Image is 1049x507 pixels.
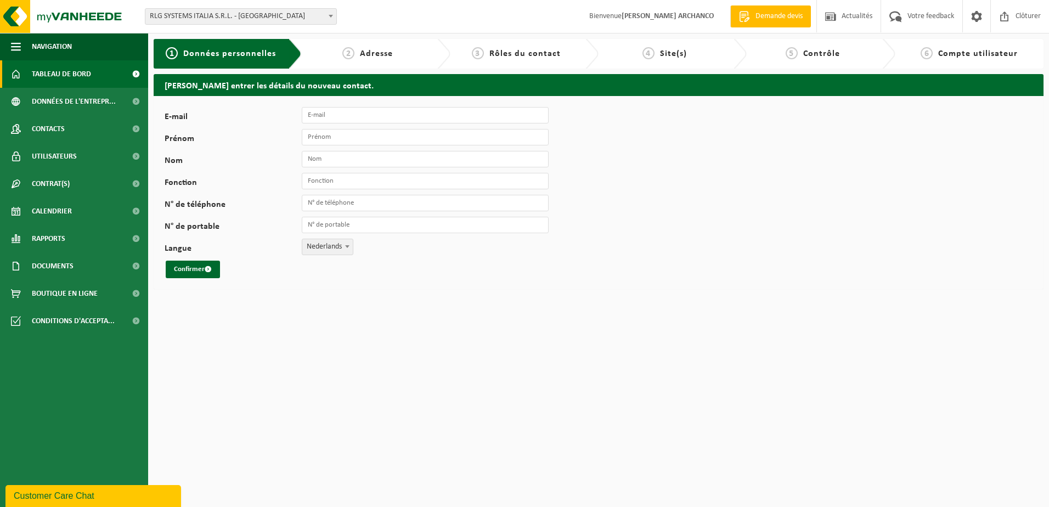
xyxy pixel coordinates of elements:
[32,225,65,252] span: Rapports
[803,49,840,58] span: Contrôle
[360,49,393,58] span: Adresse
[165,244,302,255] label: Langue
[730,5,811,27] a: Demande devis
[660,49,687,58] span: Site(s)
[165,200,302,211] label: N° de téléphone
[302,129,549,145] input: Prénom
[165,134,302,145] label: Prénom
[342,47,354,59] span: 2
[165,112,302,123] label: E-mail
[154,74,1044,95] h2: [PERSON_NAME] entrer les détails du nouveau contact.
[165,178,302,189] label: Fonction
[166,47,178,59] span: 1
[32,252,74,280] span: Documents
[165,156,302,167] label: Nom
[32,88,116,115] span: Données de l'entrepr...
[32,33,72,60] span: Navigation
[921,47,933,59] span: 6
[183,49,276,58] span: Données personnelles
[32,198,72,225] span: Calendrier
[302,239,353,255] span: Nederlands
[32,115,65,143] span: Contacts
[32,170,70,198] span: Contrat(s)
[32,307,115,335] span: Conditions d'accepta...
[302,195,549,211] input: N° de téléphone
[786,47,798,59] span: 5
[302,151,549,167] input: Nom
[938,49,1018,58] span: Compte utilisateur
[32,280,98,307] span: Boutique en ligne
[166,261,220,278] button: Confirmer
[302,107,549,123] input: E-mail
[5,483,183,507] iframe: chat widget
[32,143,77,170] span: Utilisateurs
[32,60,91,88] span: Tableau de bord
[145,9,336,24] span: RLG SYSTEMS ITALIA S.R.L. - TORINO
[302,173,549,189] input: Fonction
[472,47,484,59] span: 3
[302,217,549,233] input: N° de portable
[622,12,714,20] strong: [PERSON_NAME] ARCHANCO
[642,47,655,59] span: 4
[145,8,337,25] span: RLG SYSTEMS ITALIA S.R.L. - TORINO
[165,222,302,233] label: N° de portable
[753,11,805,22] span: Demande devis
[489,49,561,58] span: Rôles du contact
